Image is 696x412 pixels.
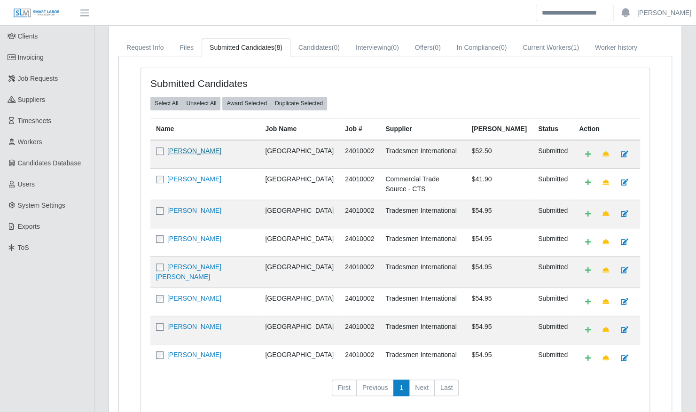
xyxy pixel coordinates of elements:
td: 24010002 [339,344,380,372]
td: $54.95 [466,316,532,344]
td: submitted [532,200,573,228]
a: Candidates [290,39,348,57]
a: Offers [407,39,449,57]
a: Submitted Candidates [202,39,290,57]
a: Make Team Lead [596,350,615,366]
a: [PERSON_NAME] [167,147,221,155]
td: $41.90 [466,168,532,200]
a: Add Default Cost Code [579,322,597,338]
a: [PERSON_NAME] [167,323,221,330]
td: 24010002 [339,256,380,288]
span: Candidates Database [18,159,81,167]
a: Add Default Cost Code [579,146,597,163]
td: $54.95 [466,288,532,316]
td: 24010002 [339,200,380,228]
button: Award Selected [222,97,271,110]
a: Add Default Cost Code [579,262,597,279]
span: (1) [571,44,579,51]
div: bulk actions [222,97,327,110]
a: Worker history [587,39,645,57]
span: ToS [18,244,29,251]
th: Action [573,118,640,140]
td: $54.95 [466,200,532,228]
td: Tradesmen International [380,200,466,228]
th: Name [150,118,259,140]
td: $54.95 [466,256,532,288]
th: [PERSON_NAME] [466,118,532,140]
button: Unselect All [182,97,220,110]
a: Add Default Cost Code [579,206,597,222]
a: Request Info [118,39,172,57]
span: (0) [433,44,441,51]
td: $54.95 [466,344,532,372]
span: Clients [18,32,38,40]
td: [GEOGRAPHIC_DATA] [259,316,339,344]
a: Make Team Lead [596,294,615,310]
span: (0) [332,44,340,51]
span: System Settings [18,202,65,209]
a: Make Team Lead [596,322,615,338]
td: Tradesmen International [380,256,466,288]
a: [PERSON_NAME] [PERSON_NAME] [156,263,221,280]
td: [GEOGRAPHIC_DATA] [259,288,339,316]
span: Users [18,180,35,188]
td: [GEOGRAPHIC_DATA] [259,256,339,288]
span: Workers [18,138,42,146]
a: In Compliance [449,39,515,57]
a: Current Workers [515,39,587,57]
td: Tradesmen International [380,140,466,169]
td: 24010002 [339,316,380,344]
th: Job # [339,118,380,140]
td: 24010002 [339,228,380,256]
input: Search [536,5,614,21]
a: Make Team Lead [596,262,615,279]
td: submitted [532,140,573,169]
a: Add Default Cost Code [579,350,597,366]
td: submitted [532,168,573,200]
span: Exports [18,223,40,230]
a: [PERSON_NAME] [167,295,221,302]
a: [PERSON_NAME] [637,8,691,18]
td: Tradesmen International [380,288,466,316]
a: Make Team Lead [596,174,615,191]
td: submitted [532,344,573,372]
a: [PERSON_NAME] [167,235,221,242]
td: Commercial Trade Source - CTS [380,168,466,200]
a: Add Default Cost Code [579,294,597,310]
a: 1 [393,380,409,396]
th: Status [532,118,573,140]
button: Select All [150,97,182,110]
td: 24010002 [339,168,380,200]
td: submitted [532,316,573,344]
td: [GEOGRAPHIC_DATA] [259,228,339,256]
span: (0) [499,44,507,51]
a: Make Team Lead [596,146,615,163]
td: submitted [532,228,573,256]
a: Make Team Lead [596,206,615,222]
a: Add Default Cost Code [579,174,597,191]
th: Supplier [380,118,466,140]
img: SLM Logo [13,8,60,18]
td: [GEOGRAPHIC_DATA] [259,200,339,228]
span: Invoicing [18,54,44,61]
div: bulk actions [150,97,220,110]
td: Tradesmen International [380,344,466,372]
span: (0) [391,44,399,51]
a: Make Team Lead [596,234,615,250]
span: Job Requests [18,75,58,82]
a: [PERSON_NAME] [167,175,221,183]
a: [PERSON_NAME] [167,207,221,214]
a: Files [172,39,202,57]
td: $52.50 [466,140,532,169]
td: 24010002 [339,288,380,316]
a: Add Default Cost Code [579,234,597,250]
td: Tradesmen International [380,316,466,344]
h4: Submitted Candidates [150,78,346,89]
th: Job Name [259,118,339,140]
span: Suppliers [18,96,45,103]
td: Tradesmen International [380,228,466,256]
button: Duplicate Selected [271,97,327,110]
td: submitted [532,256,573,288]
a: [PERSON_NAME] [167,351,221,358]
nav: pagination [150,380,640,404]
